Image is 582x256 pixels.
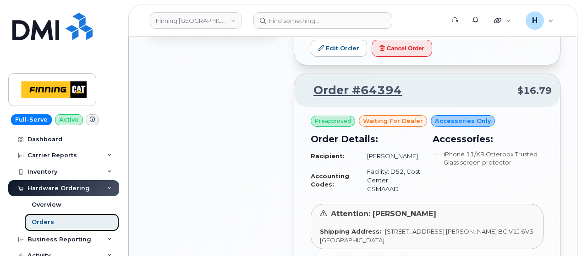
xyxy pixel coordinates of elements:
h3: Order Details: [311,132,422,146]
span: H [532,15,538,26]
a: Order #64394 [302,82,402,99]
td: [PERSON_NAME] [359,148,422,164]
span: [STREET_ADDRESS] [PERSON_NAME] BC V1J 6V3 [GEOGRAPHIC_DATA] [320,228,533,244]
li: iPhone 11/XR Otterbox Trusted Glass screen protector [433,150,544,167]
span: Attention: [PERSON_NAME] [331,209,436,218]
span: waiting for dealer [363,117,423,125]
strong: Shipping Address: [320,228,381,235]
input: Find something... [253,12,392,29]
strong: Recipient: [311,152,345,160]
td: Facility: D52, Cost Center: CSMAAAD [359,164,422,197]
div: Quicklinks [488,11,517,30]
span: Preapproved [315,117,351,125]
span: Accessories Only [435,117,491,125]
a: Edit Order [311,40,367,57]
strong: Accounting Codes: [311,172,349,188]
span: $16.79 [517,84,552,97]
div: hakaur@dminc.com [519,11,560,30]
button: Cancel Order [372,40,432,57]
h3: Accessories: [433,132,544,146]
a: Finning Canada [150,12,242,29]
